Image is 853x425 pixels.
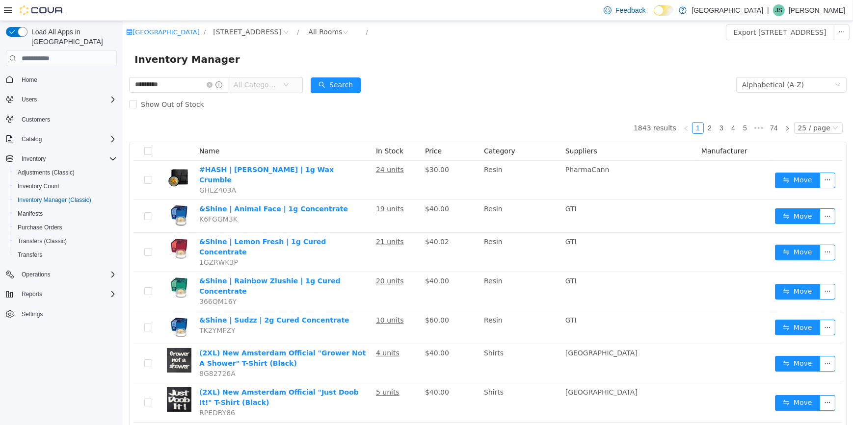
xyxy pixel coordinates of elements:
a: Settings [18,308,47,320]
td: Shirts [357,323,439,362]
span: Customers [18,113,117,125]
nav: Complex example [6,68,117,347]
i: icon: down [712,61,718,68]
a: Purchase Orders [14,222,66,233]
span: JS [775,4,782,16]
span: Reports [22,290,42,298]
u: 5 units [253,367,277,375]
a: &Shine | Animal Face | 1g Concentrate [77,184,225,192]
button: icon: ellipsis [711,3,727,19]
span: GHLZ403A [77,165,113,173]
button: icon: swapMove [652,263,697,278]
span: In Stock [253,126,281,134]
button: icon: ellipsis [697,299,713,314]
a: Manifests [14,208,47,220]
a: Transfers (Classic) [14,235,71,247]
i: icon: close-circle [84,61,90,67]
li: 2 [581,101,593,113]
li: 1 [569,101,581,113]
span: [GEOGRAPHIC_DATA] [443,328,515,336]
i: icon: down [710,104,716,111]
span: Catalog [18,133,117,145]
i: icon: left [560,104,566,110]
button: Settings [2,307,121,321]
li: 3 [593,101,605,113]
span: Operations [18,269,117,280]
button: Catalog [18,133,46,145]
img: (2XL) New Amsterdam Official "Grower Not A Shower" T-Shirt (Black) hero shot [44,327,69,351]
p: [PERSON_NAME] [789,4,845,16]
p: [GEOGRAPHIC_DATA] [692,4,763,16]
a: &Shine | Sudzz | 2g Cured Concentrate [77,295,227,303]
u: 19 units [253,184,281,192]
u: 24 units [253,145,281,152]
button: Inventory Count [10,179,121,193]
button: Inventory [18,153,50,165]
span: GTI [443,184,454,192]
button: Reports [2,287,121,301]
button: Purchase Orders [10,221,121,234]
span: $40.00 [302,184,326,192]
span: 8G82726A [77,349,113,356]
i: icon: down [160,61,166,68]
button: Adjustments (Classic) [10,166,121,179]
u: 21 units [253,217,281,225]
span: ••• [628,101,644,113]
a: Inventory Manager (Classic) [14,194,95,206]
span: Inventory [18,153,117,165]
img: (2XL) New Amsterdam Official "Just Doob It!" T-Shirt (Black) hero shot [44,366,69,391]
a: (2XL) New Amsterdam Official "Just Doob It!" T-Shirt (Black) [77,367,236,385]
a: 2 [582,101,592,112]
span: Show Out of Stock [14,79,85,87]
span: Name [77,126,97,134]
span: Users [18,94,117,105]
div: All Rooms [186,3,219,18]
a: icon: shop[GEOGRAPHIC_DATA] [3,7,77,15]
span: Suppliers [443,126,475,134]
button: icon: swapMove [652,224,697,239]
button: icon: searchSearch [188,56,238,72]
span: K6FGGM3K [77,194,115,202]
span: Settings [22,310,43,318]
td: Resin [357,212,439,251]
span: Manifests [14,208,117,220]
button: Customers [2,112,121,126]
td: Shirts [357,362,439,401]
a: #HASH | [PERSON_NAME] | 1g Wax Crumble [77,145,211,163]
img: Cova [20,5,64,15]
a: 1 [570,101,581,112]
button: icon: ellipsis [697,335,713,350]
p: | [767,4,769,16]
span: All Categories [111,59,156,69]
span: $40.00 [302,367,326,375]
span: Load All Apps in [GEOGRAPHIC_DATA] [27,27,117,47]
span: Transfers [18,251,42,259]
img: #HASH | Larry Burger | 1g Wax Crumble hero shot [44,144,69,168]
span: $40.02 [302,217,326,225]
span: 366QM16Y [77,276,114,284]
li: 1843 results [511,101,554,113]
button: Transfers (Classic) [10,234,121,248]
span: Category [361,126,393,134]
span: Customers [22,116,50,124]
span: 1GZRWK3P [77,237,115,245]
span: Home [22,76,37,84]
button: icon: ellipsis [697,374,713,390]
i: icon: right [662,104,667,110]
button: Reports [18,288,46,300]
li: 74 [644,101,659,113]
span: $40.00 [302,256,326,264]
button: Inventory [2,152,121,166]
div: John Sully [773,4,785,16]
div: Alphabetical (A-Z) [619,56,681,71]
a: 74 [644,101,658,112]
td: Resin [357,140,439,179]
a: Adjustments (Classic) [14,167,79,178]
li: 4 [605,101,616,113]
span: TK2YMFZY [77,305,112,313]
i: icon: info-circle [93,60,100,67]
span: GTI [443,295,454,303]
img: &Shine | Rainbow Zlushie | 1g Cured Concentrate hero shot [44,255,69,279]
span: Feedback [615,5,645,15]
